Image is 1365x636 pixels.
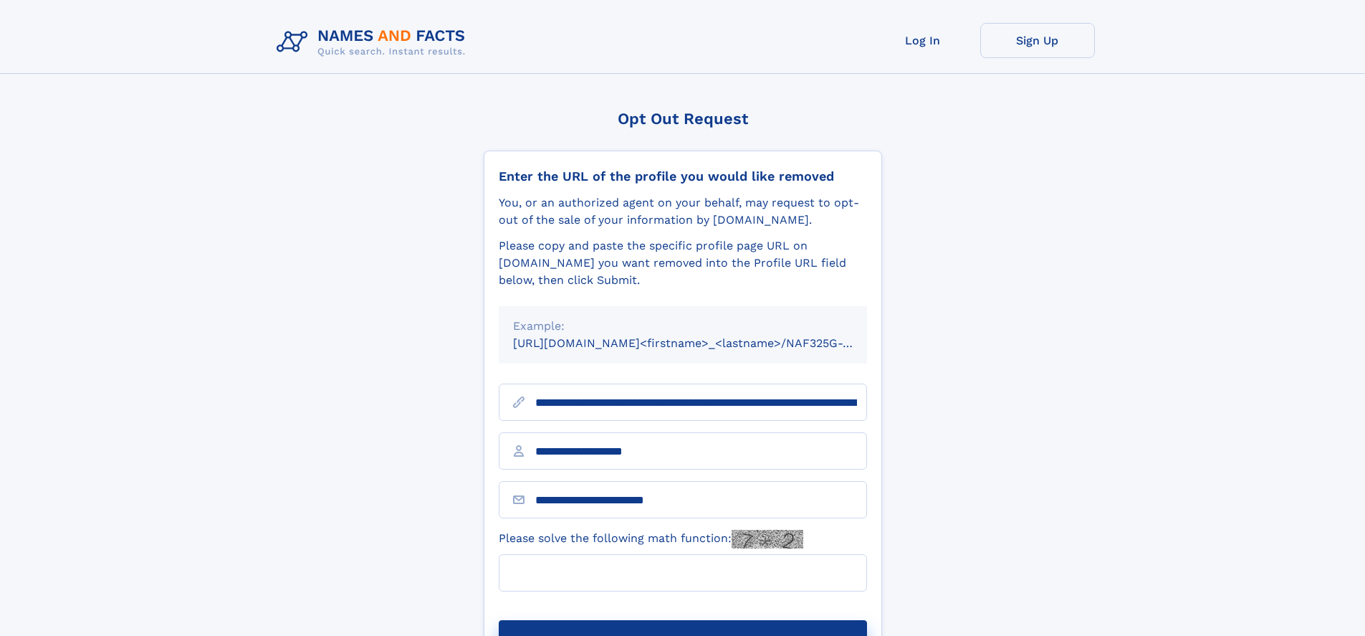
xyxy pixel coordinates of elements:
div: Enter the URL of the profile you would like removed [499,169,867,184]
a: Log In [866,23,980,58]
div: Please copy and paste the specific profile page URL on [DOMAIN_NAME] you want removed into the Pr... [499,237,867,289]
label: Please solve the following math function: [499,530,803,549]
div: You, or an authorized agent on your behalf, may request to opt-out of the sale of your informatio... [499,194,867,229]
small: [URL][DOMAIN_NAME]<firstname>_<lastname>/NAF325G-xxxxxxxx [513,336,894,350]
div: Example: [513,318,853,335]
div: Opt Out Request [484,110,882,128]
a: Sign Up [980,23,1095,58]
img: Logo Names and Facts [271,23,477,62]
